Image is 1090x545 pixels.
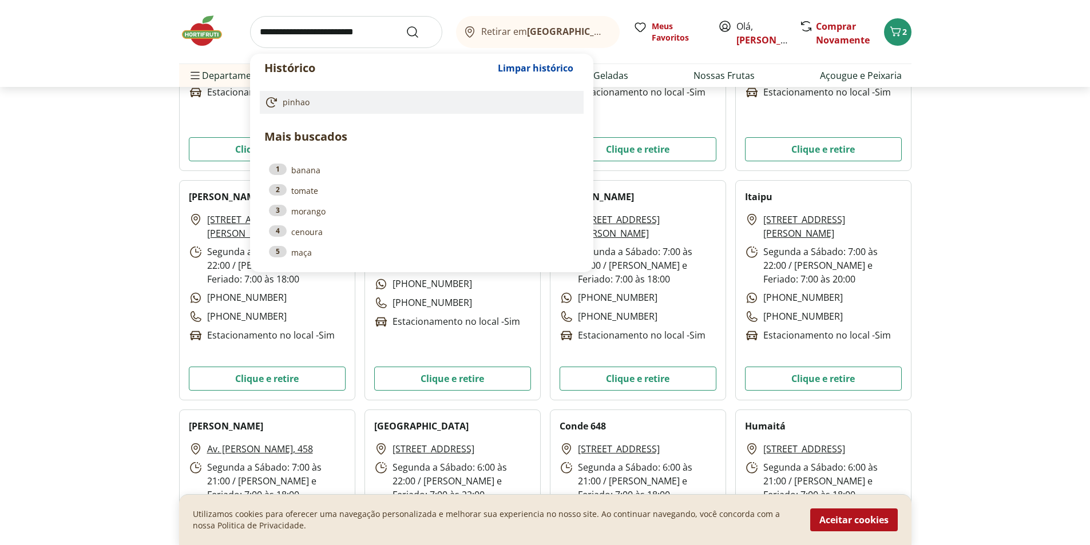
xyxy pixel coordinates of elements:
p: Estacionamento no local - Sim [560,85,705,100]
p: Segunda a Sábado: 7:00 às 22:00 / [PERSON_NAME] e Feriado: 7:00 às 20:00 [745,245,902,286]
a: pinhao [264,96,574,109]
p: [PHONE_NUMBER] [189,291,287,305]
button: Clique e retire [745,367,902,391]
h2: Conde 648 [560,419,606,433]
p: Segunda a Sábado: 7:00 às 21:00 / [PERSON_NAME] e Feriado: 7:00 às 18:00 [189,460,346,502]
p: Estacionamento no local - Sim [374,315,520,329]
p: Segunda a Sábado: 6:00 às 22:00 / [PERSON_NAME] e Feriado: 7:00 às 22:00 [374,460,531,502]
h2: Itaipu [745,190,772,204]
button: Clique e retire [560,367,716,391]
div: 4 [269,225,287,237]
p: Estacionamento no local - Sim [745,85,891,100]
button: Clique e retire [189,137,346,161]
h2: [GEOGRAPHIC_DATA] [374,419,469,433]
p: Segunda a Sábado: 6:00 às 21:00 / [PERSON_NAME] e Feriado: 7:00 às 18:00 [560,460,716,502]
p: Estacionamento no local - Sim [189,328,335,343]
a: 5maça [269,246,574,258]
span: Retirar em [481,26,608,37]
input: search [250,16,442,48]
button: Carrinho [884,18,911,46]
div: 1 [269,164,287,175]
span: Departamentos [188,62,271,89]
a: 4cenoura [269,225,574,238]
p: Segunda a Sábado: 7:00 às 22:00 / [PERSON_NAME] e Feriado: 7:00 às 18:00 [560,245,716,286]
div: 5 [269,246,287,257]
a: [STREET_ADDRESS] [393,442,474,456]
p: [PHONE_NUMBER] [374,296,472,310]
p: Segunda a Sábado: 6:00 às 22:00 / [PERSON_NAME] e Feriado: 7:00 às 18:00 [189,245,346,286]
a: [STREET_ADDRESS][PERSON_NAME] [207,213,346,240]
h2: [PERSON_NAME] [560,190,634,204]
button: Retirar em[GEOGRAPHIC_DATA]/[GEOGRAPHIC_DATA] [456,16,620,48]
p: Segunda a Sábado: 6:00 às 21:00 / [PERSON_NAME] e Feriado: 7:00 às 18:00 [745,460,902,502]
button: Clique e retire [374,367,531,391]
a: Av. [PERSON_NAME], 458 [207,442,313,456]
button: Submit Search [406,25,433,39]
a: [STREET_ADDRESS] [578,442,660,456]
button: Menu [188,62,202,89]
span: Olá, [736,19,787,47]
p: [PHONE_NUMBER] [745,309,843,324]
button: Clique e retire [745,137,902,161]
p: Estacionamento no local - Sim [560,328,705,343]
a: Comprar Novamente [816,20,870,46]
a: Meus Favoritos [633,21,704,43]
a: [STREET_ADDRESS] [763,442,845,456]
a: [PERSON_NAME] [736,34,811,46]
p: Mais buscados [264,128,579,145]
button: Clique e retire [560,137,716,161]
a: [STREET_ADDRESS][PERSON_NAME] [763,213,902,240]
a: 1banana [269,164,574,176]
button: Clique e retire [189,367,346,391]
button: Aceitar cookies [810,508,898,531]
img: Hortifruti [179,14,236,48]
a: 2tomate [269,184,574,197]
a: [STREET_ADDRESS][PERSON_NAME] [578,213,716,240]
div: 2 [269,184,287,196]
b: [GEOGRAPHIC_DATA]/[GEOGRAPHIC_DATA] [527,25,720,38]
a: 3morango [269,205,574,217]
span: pinhao [283,97,310,108]
div: 3 [269,205,287,216]
p: [PHONE_NUMBER] [560,309,657,324]
p: Estacionamento no local - Sim [745,328,891,343]
p: Utilizamos cookies para oferecer uma navegação personalizada e melhorar sua experiencia no nosso ... [193,508,796,531]
h2: [PERSON_NAME] [189,190,263,204]
h2: [PERSON_NAME] [189,419,263,433]
a: Açougue e Peixaria [820,69,902,82]
p: [PHONE_NUMBER] [560,291,657,305]
button: Limpar histórico [492,54,579,82]
span: Limpar histórico [498,63,573,73]
a: Nossas Frutas [693,69,755,82]
h2: Humaitá [745,419,786,433]
p: Histórico [264,60,492,76]
span: 2 [902,26,907,37]
p: [PHONE_NUMBER] [374,277,472,291]
p: [PHONE_NUMBER] [745,291,843,305]
p: [PHONE_NUMBER] [189,309,287,324]
p: Estacionamento no local - Sim [189,85,335,100]
span: Meus Favoritos [652,21,704,43]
